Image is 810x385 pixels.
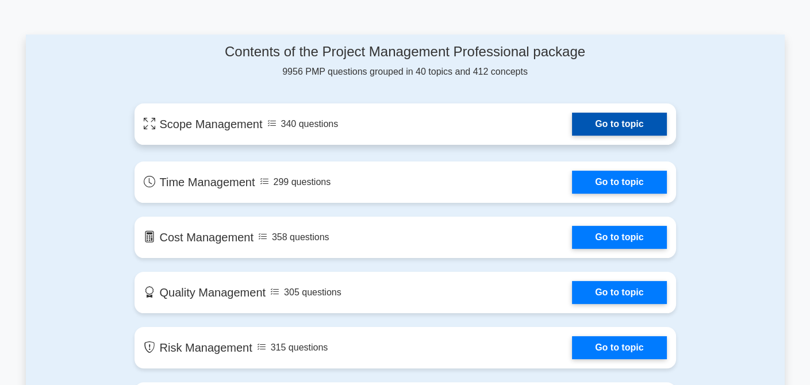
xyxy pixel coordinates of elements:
a: Go to topic [572,171,666,194]
a: Go to topic [572,113,666,136]
h4: Contents of the Project Management Professional package [135,44,676,60]
a: Go to topic [572,281,666,304]
a: Go to topic [572,336,666,359]
div: 9956 PMP questions grouped in 40 topics and 412 concepts [135,44,676,79]
a: Go to topic [572,226,666,249]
